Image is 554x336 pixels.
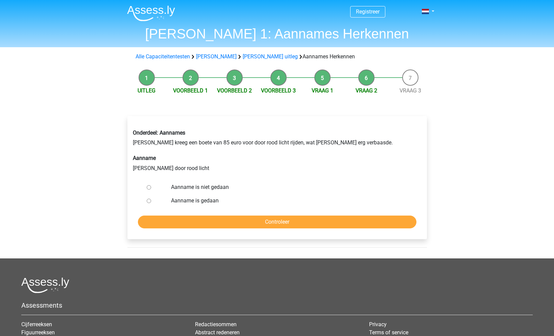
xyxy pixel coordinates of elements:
img: Assessly logo [21,277,69,293]
h6: Onderdeel: Aannames [133,130,421,136]
div: [PERSON_NAME] kreeg een boete van 85 euro voor door rood licht rijden, wat [PERSON_NAME] erg verb... [128,124,427,177]
a: Vraag 2 [356,87,377,94]
h6: Aanname [133,155,421,161]
a: Abstract redeneren [195,329,240,336]
a: Privacy [369,321,387,328]
a: Redactiesommen [195,321,237,328]
a: Alle Capaciteitentesten [136,53,190,60]
h5: Assessments [21,301,533,309]
label: Aanname is niet gedaan [171,183,405,191]
a: Terms of service [369,329,408,336]
a: Cijferreeksen [21,321,52,328]
a: [PERSON_NAME] uitleg [243,53,298,60]
a: Vraag 3 [400,87,421,94]
a: Voorbeeld 3 [261,87,296,94]
a: Figuurreeksen [21,329,55,336]
a: Voorbeeld 2 [217,87,252,94]
a: Uitleg [138,87,155,94]
a: Registreer [356,8,380,15]
h1: [PERSON_NAME] 1: Aannames Herkennen [122,26,433,42]
a: Vraag 1 [312,87,333,94]
div: Aannames Herkennen [133,53,421,61]
a: Voorbeeld 1 [173,87,208,94]
input: Controleer [138,216,416,228]
a: [PERSON_NAME] [196,53,237,60]
img: Assessly [127,5,175,21]
label: Aanname is gedaan [171,197,405,205]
